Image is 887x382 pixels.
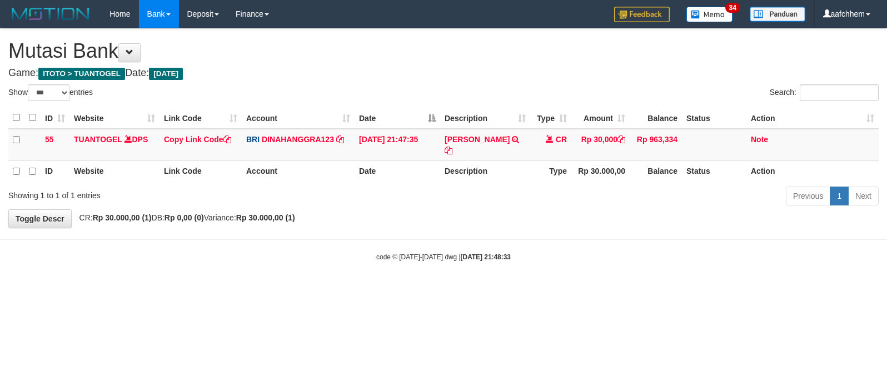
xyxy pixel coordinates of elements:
strong: [DATE] 21:48:33 [461,253,511,261]
a: Note [751,135,768,144]
img: Feedback.jpg [614,7,670,22]
th: Rp 30.000,00 [571,160,630,182]
a: Copy ELISA KARETH to clipboard [445,146,452,155]
select: Showentries [28,84,69,101]
a: TUANTOGEL [74,135,122,144]
span: 55 [45,135,54,144]
strong: Rp 30.000,00 (1) [236,213,295,222]
th: Description: activate to sort column ascending [440,107,530,129]
th: Balance [630,160,682,182]
th: ID: activate to sort column ascending [41,107,69,129]
input: Search: [800,84,879,101]
a: DINAHANGGRA123 [262,135,334,144]
th: Action [746,160,879,182]
td: [DATE] 21:47:35 [355,129,440,161]
a: Toggle Descr [8,209,72,228]
label: Show entries [8,84,93,101]
a: Next [848,187,879,205]
th: Action: activate to sort column ascending [746,107,879,129]
th: Status [682,160,746,182]
td: Rp 963,334 [630,129,682,161]
th: ID [41,160,69,182]
a: Copy Link Code [164,135,231,144]
td: DPS [69,129,160,161]
img: MOTION_logo.png [8,6,93,22]
th: Date [355,160,440,182]
a: [PERSON_NAME] [445,135,510,144]
span: CR: DB: Variance: [74,213,295,222]
th: Date: activate to sort column descending [355,107,440,129]
th: Amount: activate to sort column ascending [571,107,630,129]
div: Showing 1 to 1 of 1 entries [8,185,361,201]
th: Link Code: activate to sort column ascending [160,107,242,129]
th: Account: activate to sort column ascending [242,107,355,129]
th: Account [242,160,355,182]
a: Copy DINAHANGGRA123 to clipboard [336,135,344,144]
th: Status [682,107,746,129]
a: Copy Rp 30,000 to clipboard [617,135,625,144]
h1: Mutasi Bank [8,40,879,62]
a: Previous [786,187,830,205]
th: Website [69,160,160,182]
img: Button%20Memo.svg [686,7,733,22]
td: Rp 30,000 [571,129,630,161]
th: Type [530,160,571,182]
span: ITOTO > TUANTOGEL [38,68,125,80]
span: BRI [246,135,260,144]
span: 34 [725,3,740,13]
a: 1 [830,187,849,205]
span: [DATE] [149,68,183,80]
th: Type: activate to sort column ascending [530,107,571,129]
span: CR [556,135,567,144]
th: Website: activate to sort column ascending [69,107,160,129]
img: panduan.png [750,7,805,22]
label: Search: [770,84,879,101]
small: code © [DATE]-[DATE] dwg | [376,253,511,261]
h4: Game: Date: [8,68,879,79]
th: Balance [630,107,682,129]
strong: Rp 30.000,00 (1) [93,213,152,222]
th: Link Code [160,160,242,182]
th: Description [440,160,530,182]
strong: Rp 0,00 (0) [165,213,204,222]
